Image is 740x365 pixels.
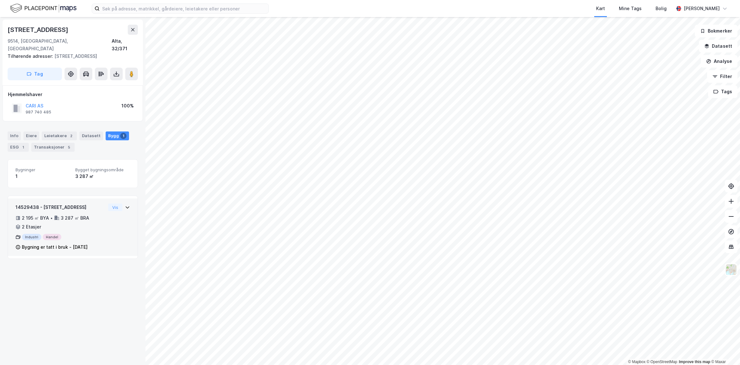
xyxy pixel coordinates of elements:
div: 9514, [GEOGRAPHIC_DATA], [GEOGRAPHIC_DATA] [8,37,112,52]
div: 1 [20,144,26,150]
button: Tag [8,68,62,80]
div: Bygg [106,131,129,140]
div: 2 [68,133,74,139]
iframe: Chat Widget [708,335,740,365]
div: 1 [15,173,70,180]
div: ESG [8,143,29,152]
img: Z [725,264,737,276]
div: Kontrollprogram for chat [708,335,740,365]
div: 3 287 ㎡ BRA [61,214,89,222]
div: Bolig [656,5,667,12]
span: Bygninger [15,167,70,173]
div: 5 [66,144,72,150]
div: [STREET_ADDRESS] [8,25,70,35]
div: 100% [121,102,134,110]
div: 3 287 ㎡ [75,173,130,180]
div: Leietakere [42,131,77,140]
div: Hjemmelshaver [8,91,138,98]
div: Transaksjoner [31,143,75,152]
a: Improve this map [679,360,710,364]
input: Søk på adresse, matrikkel, gårdeiere, leietakere eller personer [100,4,268,13]
button: Tags [708,85,737,98]
span: Bygget bygningsområde [75,167,130,173]
div: 2 Etasjer [22,223,41,231]
div: [PERSON_NAME] [684,5,720,12]
span: Tilhørende adresser: [8,53,54,59]
div: Kart [596,5,605,12]
div: Alta, 32/371 [112,37,138,52]
button: Analyse [701,55,737,68]
div: Datasett [79,131,103,140]
div: 2 195 ㎡ BYA [22,214,49,222]
div: Mine Tags [619,5,642,12]
div: 987 740 485 [26,110,51,115]
div: 1 [120,133,126,139]
button: Bokmerker [695,25,737,37]
div: Eiere [23,131,39,140]
div: 14529438 - [STREET_ADDRESS] [15,204,106,211]
button: Datasett [699,40,737,52]
div: Info [8,131,21,140]
a: OpenStreetMap [647,360,677,364]
div: Bygning er tatt i bruk - [DATE] [22,243,88,251]
img: logo.f888ab2527a4732fd821a326f86c7f29.svg [10,3,77,14]
button: Vis [108,204,122,211]
div: • [50,216,53,221]
div: [STREET_ADDRESS] [8,52,133,60]
a: Mapbox [628,360,645,364]
button: Filter [707,70,737,83]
